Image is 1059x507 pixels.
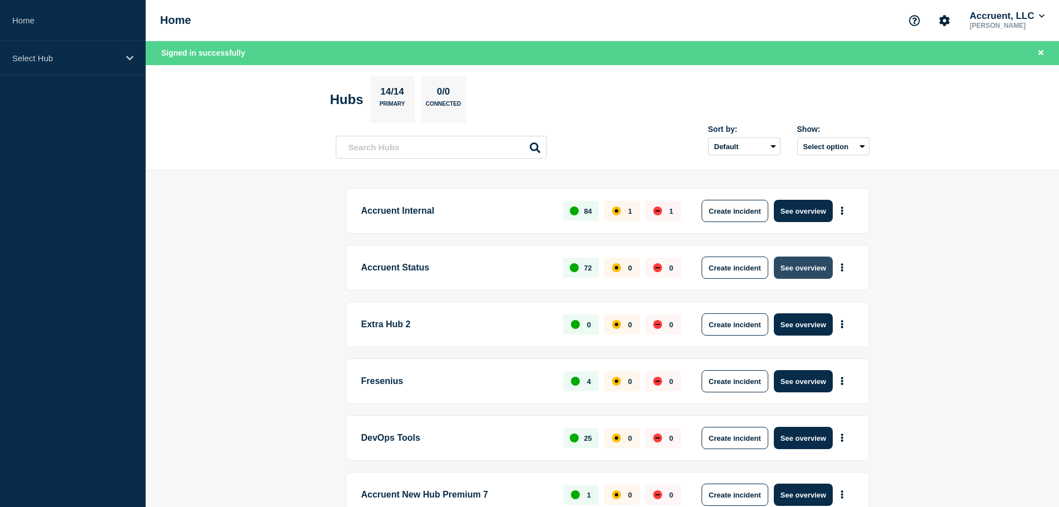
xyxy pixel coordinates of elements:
button: See overview [774,484,833,506]
button: Create incident [702,427,768,449]
div: affected [612,434,621,442]
button: Account settings [933,9,956,32]
div: down [653,434,662,442]
div: down [653,377,662,386]
div: down [653,490,662,499]
p: 0 [587,321,591,329]
div: affected [612,490,621,499]
p: 72 [584,264,591,272]
button: Create incident [702,200,768,222]
p: 25 [584,434,591,442]
div: up [570,434,579,442]
button: More actions [835,428,849,449]
p: Accruent New Hub Premium 7 [361,484,551,506]
p: 0 [669,321,673,329]
button: Create incident [702,484,768,506]
button: More actions [835,485,849,505]
button: More actions [835,258,849,278]
div: Show: [797,125,869,134]
p: 1 [669,207,673,215]
p: 1 [587,491,591,499]
p: Accruent Internal [361,200,551,222]
p: Accruent Status [361,257,551,279]
p: 0 [669,264,673,272]
p: 0 [628,264,632,272]
button: Close banner [1034,47,1048,60]
p: 1 [628,207,632,215]
button: See overview [774,427,833,449]
div: affected [612,206,621,215]
p: 0 [669,491,673,499]
div: affected [612,263,621,272]
p: 0 [669,434,673,442]
h2: Hubs [330,92,364,107]
div: affected [612,377,621,386]
button: Create incident [702,257,768,279]
p: 0 [628,491,632,499]
button: Accruent, LLC [967,11,1047,22]
p: 4 [587,377,591,386]
p: 0/0 [432,86,454,101]
p: 0 [628,377,632,386]
p: Fresenius [361,370,551,392]
div: up [571,377,580,386]
div: up [571,490,580,499]
button: Support [903,9,926,32]
div: up [570,206,579,215]
button: See overview [774,313,833,336]
button: More actions [835,314,849,335]
button: See overview [774,200,833,222]
p: Primary [380,101,405,112]
p: 14/14 [376,86,409,101]
div: up [571,320,580,329]
div: affected [612,320,621,329]
p: 0 [628,434,632,442]
p: DevOps Tools [361,427,551,449]
p: [PERSON_NAME] [967,22,1047,29]
input: Search Hubs [336,136,547,159]
select: Sort by [708,137,780,155]
p: 84 [584,207,591,215]
button: See overview [774,370,833,392]
button: More actions [835,371,849,392]
button: Create incident [702,313,768,336]
button: Select option [797,137,869,155]
h1: Home [160,14,191,27]
div: down [653,263,662,272]
button: Create incident [702,370,768,392]
p: Select Hub [12,53,119,63]
button: See overview [774,257,833,279]
button: More actions [835,201,849,221]
div: up [570,263,579,272]
div: down [653,206,662,215]
p: Extra Hub 2 [361,313,551,336]
div: Sort by: [708,125,780,134]
p: 0 [669,377,673,386]
span: Signed in successfully [161,48,245,57]
p: Connected [426,101,461,112]
p: 0 [628,321,632,329]
div: down [653,320,662,329]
